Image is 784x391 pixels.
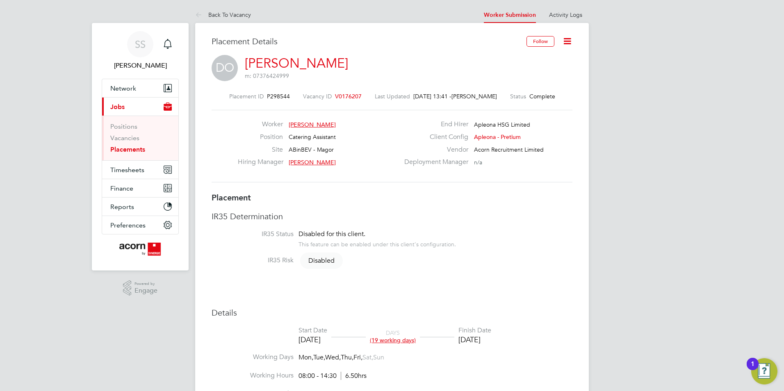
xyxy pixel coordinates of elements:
label: Vacancy ID [303,93,332,100]
a: Positions [110,123,137,130]
button: Jobs [102,98,178,116]
span: Disabled for this client. [299,230,365,238]
span: 6.50hrs [341,372,367,380]
span: Tue, [313,353,325,361]
b: Placement [212,193,251,202]
a: SS[PERSON_NAME] [102,31,179,70]
a: Back To Vacancy [195,11,251,18]
span: Powered by [134,280,157,287]
label: Client Config [399,133,468,141]
span: Fri, [353,353,362,361]
h3: IR35 Determination [212,211,572,222]
span: Apleona HSG Limited [474,121,530,128]
label: Status [510,93,526,100]
label: IR35 Risk [212,256,294,265]
span: Acorn Recruitment Limited [474,146,544,153]
label: Worker [238,120,283,129]
div: 1 [751,364,754,375]
div: Start Date [299,326,327,335]
span: (19 working days) [370,336,416,344]
span: Wed, [325,353,341,361]
span: Complete [529,93,555,100]
a: Worker Submission [484,11,536,18]
span: Catering Assistant [289,133,336,141]
span: Jobs [110,103,125,111]
div: [DATE] [299,335,327,344]
span: Timesheets [110,166,144,174]
span: [PERSON_NAME] [289,121,336,128]
label: Working Hours [212,371,294,380]
label: Hiring Manager [238,158,283,166]
span: SS [135,39,146,50]
label: Last Updated [375,93,410,100]
label: Placement ID [229,93,264,100]
button: Follow [526,36,554,47]
label: Site [238,145,283,154]
div: [DATE] [458,335,491,344]
span: Finance [110,184,133,192]
div: 08:00 - 14:30 [299,372,367,380]
a: Vacancies [110,134,139,142]
a: Placements [110,145,145,153]
button: Finance [102,179,178,197]
label: Deployment Manager [399,158,468,166]
label: Vendor [399,145,468,154]
div: Finish Date [458,326,491,335]
h3: Details [212,307,572,318]
div: This feature can be enabled under this client's configuration. [299,239,456,248]
span: [PERSON_NAME] [289,159,336,166]
span: V0176207 [335,93,362,100]
span: Preferences [110,221,146,229]
nav: Main navigation [92,23,189,271]
span: Sally Smith [102,61,179,70]
button: Network [102,79,178,97]
label: IR35 Status [212,230,294,239]
div: Jobs [102,116,178,160]
span: Disabled [300,252,343,269]
button: Reports [102,198,178,216]
label: End Hirer [399,120,468,129]
div: DAYS [366,329,420,344]
a: [PERSON_NAME] [245,55,348,71]
button: Timesheets [102,161,178,179]
span: DO [212,55,238,81]
span: Sun [373,353,384,361]
span: ABinBEV - Magor [289,146,334,153]
span: m: 07376424999 [245,72,289,80]
span: Mon, [299,353,313,361]
a: Powered byEngage [123,280,158,296]
button: Preferences [102,216,178,234]
span: Apleona - Pretium [474,133,521,141]
label: Working Days [212,353,294,361]
a: Go to home page [102,243,179,256]
span: Sat, [362,353,373,361]
a: Activity Logs [549,11,582,18]
button: Open Resource Center, 1 new notification [751,358,777,384]
span: [PERSON_NAME] [451,93,497,100]
span: P298544 [267,93,290,100]
span: n/a [474,159,482,166]
span: Thu, [341,353,353,361]
span: Engage [134,287,157,294]
span: [DATE] 13:41 - [413,93,451,100]
h3: Placement Details [212,36,520,47]
img: acornpeople-logo-retina.png [119,243,162,256]
label: Position [238,133,283,141]
span: Network [110,84,136,92]
span: Reports [110,203,134,211]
